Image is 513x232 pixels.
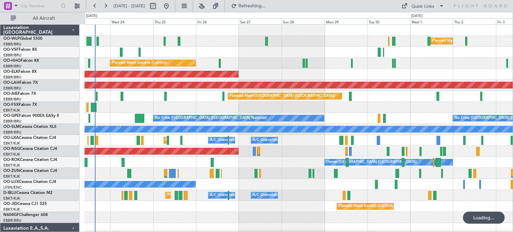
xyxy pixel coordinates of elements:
[3,180,19,184] span: OO-LUX
[166,135,243,145] div: Planned Maint Kortrijk-[GEOGRAPHIC_DATA]
[3,213,19,217] span: N604GF
[3,191,16,195] span: D-IBLU
[3,70,18,74] span: OO-ELK
[367,18,410,24] div: Tue 30
[453,18,496,24] div: Thu 2
[3,202,17,206] span: OO-JID
[3,196,20,201] a: EBKT/KJK
[3,81,19,85] span: OO-LAH
[325,18,367,24] div: Mon 29
[3,130,21,135] a: EBBR/BRU
[230,91,335,101] div: Planned Maint [GEOGRAPHIC_DATA] ([GEOGRAPHIC_DATA])
[3,64,21,69] a: EBBR/BRU
[3,75,21,80] a: EBBR/BRU
[3,213,48,217] a: N604GFChallenger 604
[210,190,334,200] div: A/C Unavailable [GEOGRAPHIC_DATA] ([GEOGRAPHIC_DATA] National)
[253,135,281,145] div: A/C Unavailable
[110,18,153,24] div: Wed 24
[432,36,480,46] div: Planned Maint Milan (Linate)
[196,18,239,24] div: Fri 26
[3,185,22,190] a: LFSN/ENC
[210,135,334,145] div: A/C Unavailable [GEOGRAPHIC_DATA] ([GEOGRAPHIC_DATA] National)
[3,158,20,162] span: OO-ROK
[3,114,59,118] a: OO-GPEFalcon 900EX EASy II
[3,152,20,157] a: EBKT/KJK
[3,59,21,63] span: OO-HHO
[3,97,21,102] a: EBBR/BRU
[228,1,268,11] button: Refreshing...
[3,169,57,173] a: OO-ZUNCessna Citation CJ4
[3,147,57,151] a: OO-NSGCessna Citation CJ4
[3,163,20,168] a: EBKT/KJK
[3,125,56,129] a: OO-SLMCessna Citation XLS
[3,136,56,140] a: OO-LXACessna Citation CJ4
[3,202,47,206] a: OO-JIDCessna CJ1 525
[238,4,266,8] span: Refreshing...
[3,86,21,91] a: EBBR/BRU
[3,103,19,107] span: OO-FSX
[7,13,72,24] button: All Aircraft
[3,53,21,58] a: EBBR/BRU
[253,190,359,200] div: A/C Unavailable [GEOGRAPHIC_DATA]-[GEOGRAPHIC_DATA]
[17,16,70,21] span: All Aircraft
[326,157,416,167] div: Owner [GEOGRAPHIC_DATA]-[GEOGRAPHIC_DATA]
[3,81,38,85] a: OO-LAHFalcon 7X
[239,18,282,24] div: Sat 27
[3,141,20,146] a: EBKT/KJK
[3,59,39,63] a: OO-HHOFalcon 8X
[3,125,19,129] span: OO-SLM
[411,3,434,10] div: Quick Links
[3,191,52,195] a: D-IBLUCessna Citation M2
[3,108,20,113] a: EBKT/KJK
[3,114,19,118] span: OO-GPE
[339,201,416,211] div: Planned Maint Kortrijk-[GEOGRAPHIC_DATA]
[112,58,167,68] div: Planned Maint Geneva (Cointrin)
[398,1,448,11] button: Quick Links
[3,207,20,212] a: EBKT/KJK
[3,158,57,162] a: OO-ROKCessna Citation CJ4
[3,119,21,124] a: EBBR/BRU
[3,136,19,140] span: OO-LXA
[167,190,242,200] div: Planned Maint Nice ([GEOGRAPHIC_DATA])
[282,18,324,24] div: Sun 28
[410,18,453,24] div: Wed 1
[86,13,97,19] div: [DATE]
[463,212,505,224] div: Loading...
[114,3,145,9] span: [DATE] - [DATE]
[20,1,59,11] input: Trip Number
[67,18,110,24] div: Tue 23
[3,218,21,223] a: EBBR/BRU
[3,103,37,107] a: OO-FSXFalcon 7X
[3,92,36,96] a: OO-AIEFalcon 7X
[3,48,19,52] span: OO-VSF
[155,113,267,123] div: No Crew [GEOGRAPHIC_DATA] ([GEOGRAPHIC_DATA] National)
[3,37,20,41] span: OO-WLP
[3,174,20,179] a: EBKT/KJK
[3,147,20,151] span: OO-NSG
[3,42,21,47] a: EBBR/BRU
[153,18,196,24] div: Thu 25
[3,70,37,74] a: OO-ELKFalcon 8X
[411,13,422,19] div: [DATE]
[3,180,56,184] a: OO-LUXCessna Citation CJ4
[3,92,18,96] span: OO-AIE
[3,37,42,41] a: OO-WLPGlobal 5500
[3,169,20,173] span: OO-ZUN
[3,48,37,52] a: OO-VSFFalcon 8X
